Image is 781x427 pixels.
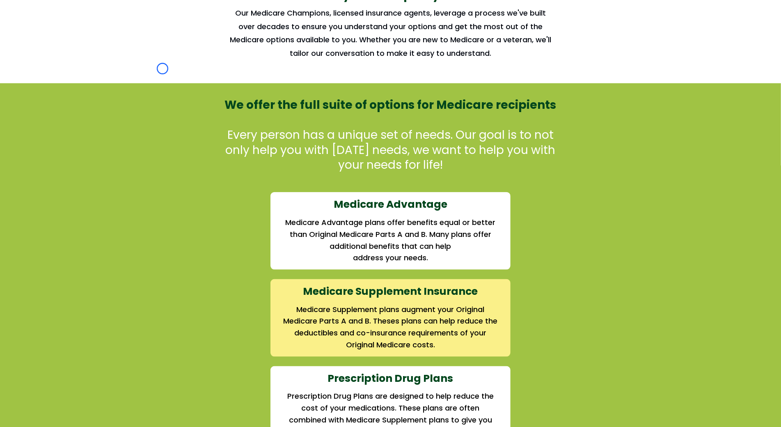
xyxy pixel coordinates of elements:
h2: address your needs. [282,252,499,264]
strong: We offer the full suite of options for Medicare recipients [225,97,557,113]
h2: Medicare Advantage plans offer benefits equal or better than Original Medicare Parts A and B. Man... [282,217,499,252]
strong: Medicare Advantage [334,197,447,211]
p: Every person has a unique set of needs. Our goal is to not only help you with [DATE] needs, we wa... [219,128,563,172]
strong: Prescription Drug Plans [328,371,453,386]
strong: Medicare Supplement Insurance [303,284,478,298]
h2: Our Medicare Champions, licensed insurance agents, leverage a process we've built over decades to... [229,7,551,60]
h2: Medicare Supplement plans augment your Original Medicare Parts A and B. Theses plans can help red... [282,304,499,351]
